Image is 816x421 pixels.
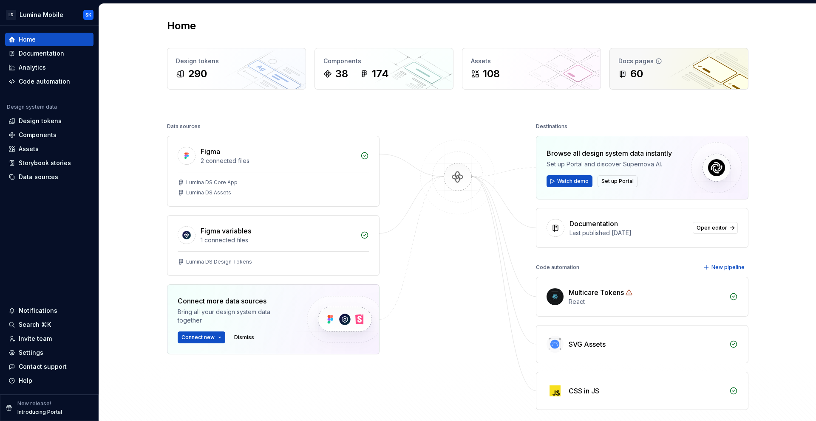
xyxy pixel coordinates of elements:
div: Analytics [19,63,46,72]
a: Figma2 connected filesLumina DS Core AppLumina DS Assets [167,136,380,207]
a: Open editor [693,222,738,234]
a: Settings [5,346,93,359]
div: Design system data [7,104,57,110]
div: Lumina DS Assets [186,189,231,196]
a: Assets [5,142,93,156]
div: React [569,298,724,306]
div: 108 [483,67,500,81]
p: Introducing Portal [17,409,62,415]
button: Search ⌘K [5,318,93,331]
div: Design tokens [19,117,62,125]
button: Contact support [5,360,93,373]
button: Dismiss [230,331,258,343]
div: 174 [372,67,389,81]
div: Lumina Mobile [20,11,63,19]
div: Documentation [19,49,64,58]
span: Set up Portal [601,178,634,185]
div: SK [85,11,91,18]
a: Design tokens290 [167,48,306,90]
div: Settings [19,348,43,357]
div: Home [19,35,36,44]
div: Data sources [19,173,58,181]
a: Docs pages60 [609,48,748,90]
p: New release! [17,400,51,407]
div: 290 [188,67,207,81]
div: Code automation [19,77,70,86]
h2: Home [167,19,196,33]
button: Notifications [5,304,93,317]
span: Dismiss [234,334,254,341]
div: Invite team [19,334,52,343]
div: 60 [630,67,643,81]
div: Data sources [167,121,201,132]
div: Browse all design system data instantly [547,148,672,158]
div: Figma variables [201,226,251,236]
a: Data sources [5,170,93,184]
a: Analytics [5,61,93,74]
a: Components [5,128,93,142]
span: New pipeline [711,264,745,271]
span: Open editor [697,225,727,231]
a: Home [5,33,93,46]
div: Assets [19,145,39,153]
div: Storybook stories [19,159,71,167]
a: Components38174 [314,48,453,90]
div: Multicare Tokens [569,287,624,298]
button: New pipeline [701,261,748,273]
a: Code automation [5,75,93,88]
button: LDLumina MobileSK [2,6,97,24]
a: Figma variables1 connected filesLumina DS Design Tokens [167,215,380,276]
div: 1 connected files [201,236,355,244]
div: Lumina DS Core App [186,179,238,186]
a: Documentation [5,47,93,60]
div: SVG Assets [569,339,606,349]
div: 38 [335,67,348,81]
div: Set up Portal and discover Supernova AI. [547,160,672,168]
button: Watch demo [547,175,592,187]
div: Design tokens [176,57,297,65]
div: Contact support [19,362,67,371]
a: Invite team [5,332,93,345]
div: Notifications [19,306,57,315]
div: CSS in JS [569,386,599,396]
div: Components [19,131,57,139]
div: Help [19,376,32,385]
div: Code automation [536,261,579,273]
div: Components [323,57,445,65]
button: Connect new [178,331,225,343]
a: Assets108 [462,48,601,90]
a: Storybook stories [5,156,93,170]
a: Design tokens [5,114,93,128]
div: Destinations [536,121,567,132]
div: Last published [DATE] [569,229,688,237]
div: Assets [471,57,592,65]
div: Documentation [569,219,618,229]
div: Docs pages [618,57,739,65]
div: Lumina DS Design Tokens [186,258,252,265]
div: Bring all your design system data together. [178,308,292,325]
div: Search ⌘K [19,320,51,329]
span: Connect new [181,334,215,341]
button: Help [5,374,93,387]
button: Set up Portal [598,175,637,187]
div: Figma [201,146,220,157]
div: Connect more data sources [178,296,292,306]
span: Watch demo [557,178,589,185]
div: 2 connected files [201,157,355,165]
div: LD [6,10,16,20]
